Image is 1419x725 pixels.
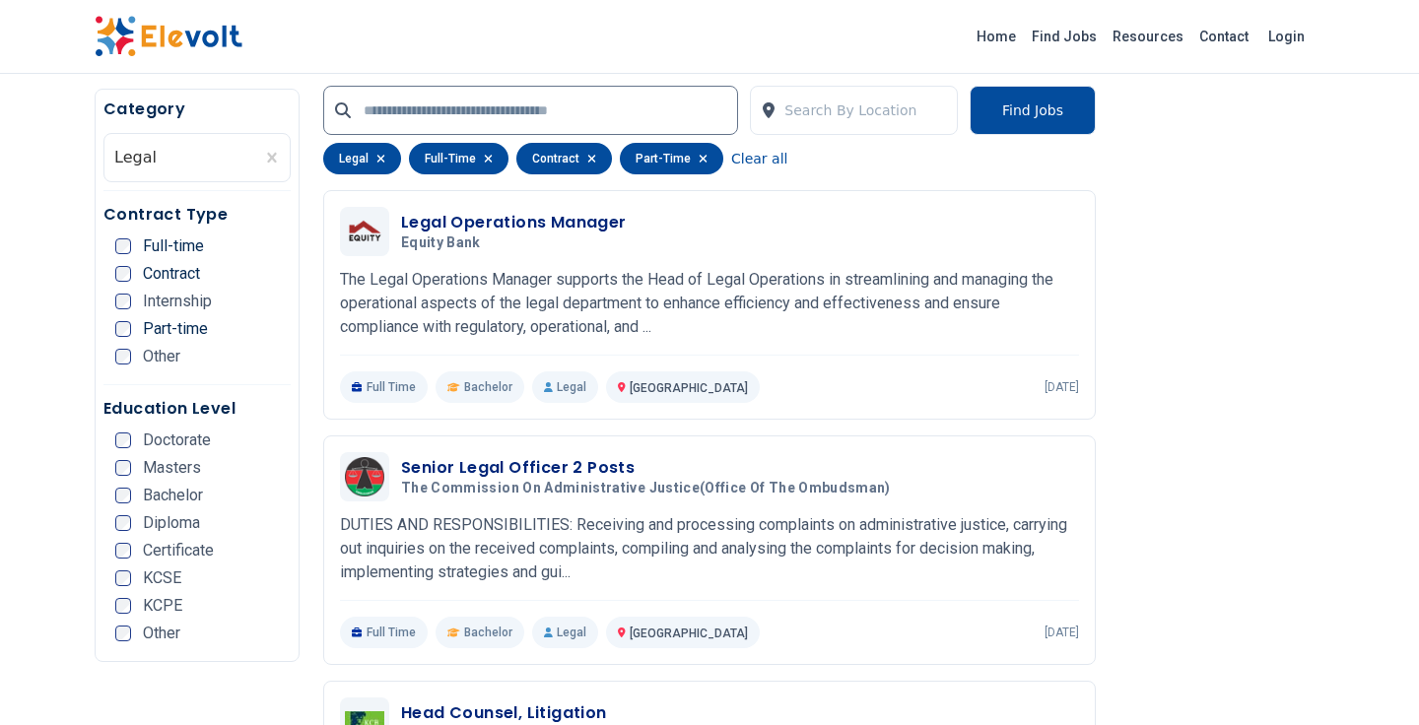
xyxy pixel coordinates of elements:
[731,143,787,174] button: Clear all
[143,543,214,559] span: Certificate
[969,21,1024,52] a: Home
[143,349,180,364] span: Other
[115,460,131,476] input: Masters
[630,381,748,395] span: [GEOGRAPHIC_DATA]
[115,626,131,641] input: Other
[115,598,131,614] input: KCPE
[143,321,208,337] span: Part-time
[340,452,1079,648] a: The Commission on Administrative Justice(Office of the Ombudsman)Senior Legal Officer 2 PostsThe ...
[401,701,607,725] h3: Head Counsel, Litigation
[115,570,131,586] input: KCSE
[323,143,401,174] div: legal
[143,488,203,503] span: Bachelor
[143,626,180,641] span: Other
[532,617,598,648] p: Legal
[345,218,384,245] img: Equity Bank
[409,143,508,174] div: full-time
[1045,625,1079,640] p: [DATE]
[340,371,428,403] p: Full Time
[115,294,131,309] input: Internship
[970,86,1096,135] button: Find Jobs
[345,457,384,496] img: The Commission on Administrative Justice(Office of the Ombudsman)
[1119,17,1324,608] iframe: Advertisement
[1024,21,1105,52] a: Find Jobs
[103,397,291,421] h5: Education Level
[143,460,201,476] span: Masters
[103,203,291,227] h5: Contract Type
[143,515,200,531] span: Diploma
[143,598,182,614] span: KCPE
[115,488,131,503] input: Bachelor
[115,432,131,448] input: Doctorate
[95,16,242,57] img: Elevolt
[143,266,200,282] span: Contract
[630,626,748,640] span: [GEOGRAPHIC_DATA]
[401,456,899,480] h3: Senior Legal Officer 2 Posts
[115,543,131,559] input: Certificate
[340,513,1079,584] p: DUTIES AND RESPONSIBILITIES: Receiving and processing complaints on administrative justice, carry...
[1191,21,1256,52] a: Contact
[115,238,131,254] input: Full-time
[516,143,612,174] div: contract
[401,480,891,497] span: The Commission on Administrative Justice(Office of the Ombudsman)
[401,234,481,252] span: Equity Bank
[464,379,512,395] span: Bachelor
[340,268,1079,339] p: The Legal Operations Manager supports the Head of Legal Operations in streamlining and managing t...
[340,617,428,648] p: Full Time
[115,349,131,364] input: Other
[340,207,1079,403] a: Equity BankLegal Operations ManagerEquity BankThe Legal Operations Manager supports the Head of L...
[620,143,723,174] div: part-time
[1256,17,1317,56] a: Login
[103,98,291,121] h5: Category
[1105,21,1191,52] a: Resources
[532,371,598,403] p: Legal
[143,238,204,254] span: Full-time
[1320,630,1419,725] iframe: Chat Widget
[115,515,131,531] input: Diploma
[464,625,512,640] span: Bachelor
[401,211,627,234] h3: Legal Operations Manager
[115,266,131,282] input: Contract
[1045,379,1079,395] p: [DATE]
[143,570,181,586] span: KCSE
[143,432,211,448] span: Doctorate
[115,321,131,337] input: Part-time
[143,294,212,309] span: Internship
